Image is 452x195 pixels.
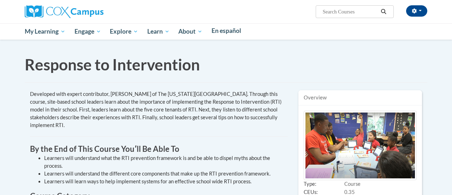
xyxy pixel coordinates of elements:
[304,180,344,188] span: Type:
[207,23,246,38] a: En español
[379,7,389,16] button: Search
[105,23,143,40] a: Explore
[25,8,103,14] a: Cox Campus
[381,9,387,15] i: 
[25,55,200,74] span: Response to Intervention
[322,7,379,16] input: Search Courses
[344,189,355,195] span: 0.35
[75,27,101,36] span: Engage
[143,23,174,40] a: Learn
[147,27,169,36] span: Learn
[174,23,207,40] a: About
[344,181,361,187] span: Course
[25,27,65,36] span: My Learning
[298,90,422,105] div: Overview
[19,23,433,40] div: Main menu
[110,27,138,36] span: Explore
[44,178,288,185] li: Learners will learn ways to help implement systems for an effective school wide RTI process.
[30,90,288,129] div: Developed with expert contributor, [PERSON_NAME] of The [US_STATE][GEOGRAPHIC_DATA]. Through this...
[304,111,417,180] img: Image of Course
[178,27,202,36] span: About
[406,5,427,17] button: Account Settings
[20,23,70,40] a: My Learning
[30,144,288,155] h3: By the End of This Course Youʹll Be Able To
[70,23,106,40] a: Engage
[44,154,288,170] li: Learners will understand what the RTI prevention framework is and be able to dispel myths about t...
[25,5,103,18] img: Cox Campus
[212,27,241,34] span: En español
[44,170,288,178] li: Learners will understand the different core components that make up the RTI prevention framework.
